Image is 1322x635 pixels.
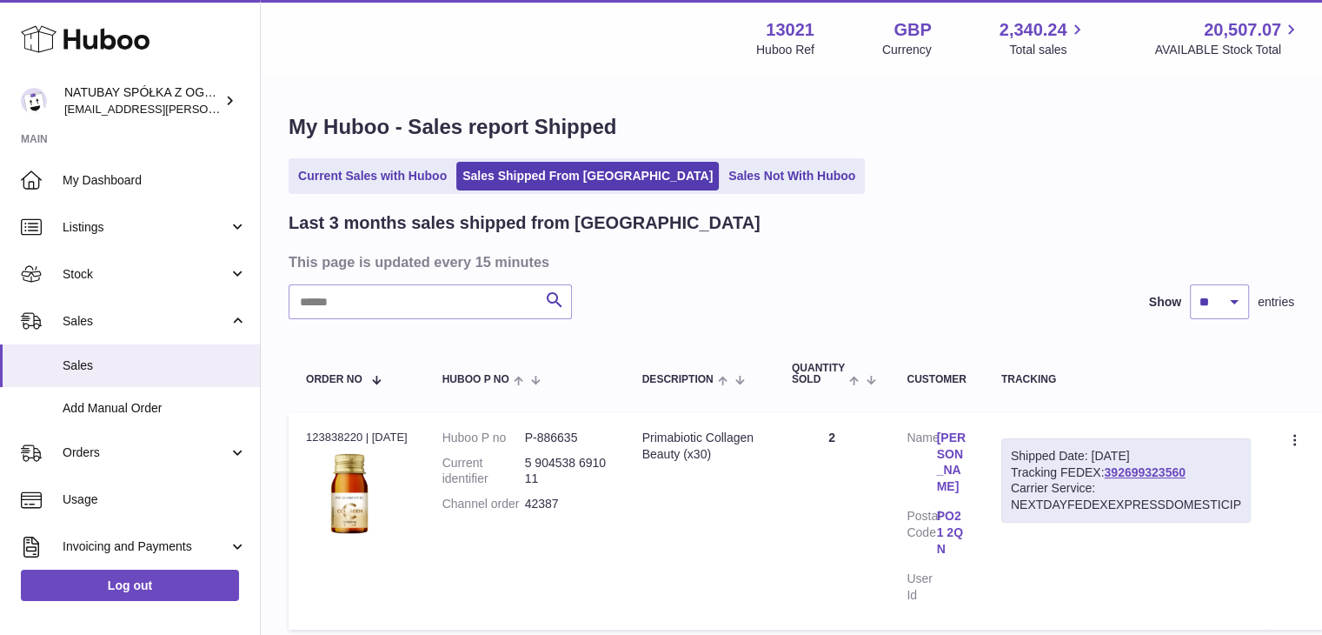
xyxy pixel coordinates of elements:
[525,455,608,488] dd: 5 904538 691011
[306,374,362,385] span: Order No
[1011,448,1241,465] div: Shipped Date: [DATE]
[63,266,229,283] span: Stock
[1011,480,1241,513] div: Carrier Service: NEXTDAYFEDEXEXPRESSDOMESTICIP
[21,570,239,601] a: Log out
[894,18,931,42] strong: GBP
[289,113,1294,141] h1: My Huboo - Sales report Shipped
[1258,294,1294,311] span: entries
[1204,18,1281,42] span: 20,507.07
[63,172,247,189] span: My Dashboard
[1000,18,1067,42] span: 2,340.24
[63,491,247,508] span: Usage
[907,430,936,500] dt: Name
[64,102,349,116] span: [EMAIL_ADDRESS][PERSON_NAME][DOMAIN_NAME]
[64,84,221,117] div: NATUBAY SPÓŁKA Z OGRANICZONĄ ODPOWIEDZIALNOŚCIĄ
[774,412,889,630] td: 2
[1154,18,1301,58] a: 20,507.07 AVAILABLE Stock Total
[525,496,608,512] dd: 42387
[937,508,967,558] a: PO21 2QN
[1104,465,1185,479] a: 392699323560
[1154,42,1301,58] span: AVAILABLE Stock Total
[292,162,453,190] a: Current Sales with Huboo
[525,430,608,446] dd: P-886635
[722,162,861,190] a: Sales Not With Huboo
[1009,42,1086,58] span: Total sales
[306,430,408,445] div: 123838220 | [DATE]
[21,88,47,114] img: kacper.antkowski@natubay.pl
[442,455,525,488] dt: Current identifier
[442,374,509,385] span: Huboo P no
[63,538,229,555] span: Invoicing and Payments
[756,42,814,58] div: Huboo Ref
[907,508,936,562] dt: Postal Code
[1001,438,1251,524] div: Tracking FEDEX:
[882,42,932,58] div: Currency
[907,374,966,385] div: Customer
[63,444,229,461] span: Orders
[442,496,525,512] dt: Channel order
[1149,294,1181,311] label: Show
[442,430,525,446] dt: Huboo P no
[642,430,757,463] div: Primabiotic Collagen Beauty (x30)
[766,18,814,42] strong: 13021
[456,162,719,190] a: Sales Shipped From [GEOGRAPHIC_DATA]
[63,219,229,236] span: Listings
[792,363,845,385] span: Quantity Sold
[937,430,967,496] a: [PERSON_NAME]
[63,358,247,374] span: Sales
[289,211,761,235] h2: Last 3 months sales shipped from [GEOGRAPHIC_DATA]
[1000,18,1087,58] a: 2,340.24 Total sales
[907,571,936,604] dt: User Id
[1001,374,1251,385] div: Tracking
[642,374,714,385] span: Description
[63,400,247,417] span: Add Manual Order
[289,252,1290,271] h3: This page is updated every 15 minutes
[306,451,393,538] img: 130211698054880.jpg
[63,313,229,330] span: Sales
